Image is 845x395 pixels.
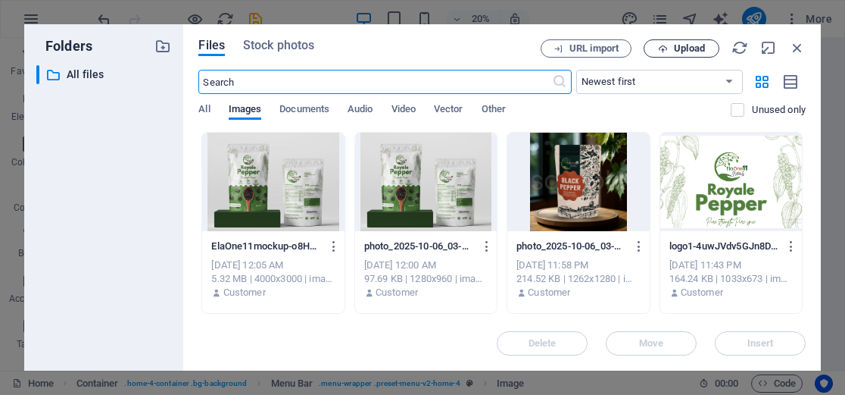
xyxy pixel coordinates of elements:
[198,100,210,121] span: All
[528,286,570,299] p: Customer
[364,272,488,286] div: 97.69 KB | 1280x960 | image/jpeg
[644,39,719,58] button: Upload
[674,44,705,53] span: Upload
[211,272,335,286] div: 5.32 MB | 4000x3000 | image/png
[211,240,321,253] p: ElaOne11mockup-o8HUFqLQcKoR9-wdGOlLww.png
[279,100,329,121] span: Documents
[348,100,373,121] span: Audio
[681,286,723,299] p: Customer
[229,100,262,121] span: Images
[154,38,171,55] i: Create new folder
[211,259,335,272] div: [DATE] 12:05 AM
[482,100,506,121] span: Other
[752,103,806,117] p: Displays only files that are not in use on the website. Files added during this session can still...
[516,259,640,272] div: [DATE] 11:58 PM
[364,259,488,272] div: [DATE] 12:00 AM
[434,100,463,121] span: Vector
[243,36,314,55] span: Stock photos
[67,66,144,83] p: All files
[364,240,474,253] p: photo_2025-10-06_03-27-17-2P9LnvS5hN8HWZJP9W2Wrg.jpg
[198,36,225,55] span: Files
[36,65,39,84] div: ​
[669,240,779,253] p: logo1-4uwJVdv5GJn8Dq15ioJlXQ.png
[669,272,793,286] div: 164.24 KB | 1033x673 | image/png
[541,39,631,58] button: URL import
[391,100,416,121] span: Video
[669,259,793,272] div: [DATE] 11:43 PM
[760,39,777,56] i: Minimize
[789,39,806,56] i: Close
[516,240,626,253] p: photo_2025-10-06_03-27-25-u0K0zhVmrz3iQpnh2yGIYQ.jpg
[36,36,92,56] p: Folders
[223,286,266,299] p: Customer
[731,39,748,56] i: Reload
[569,44,619,53] span: URL import
[376,286,418,299] p: Customer
[198,70,551,94] input: Search
[516,272,640,286] div: 214.52 KB | 1262x1280 | image/jpeg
